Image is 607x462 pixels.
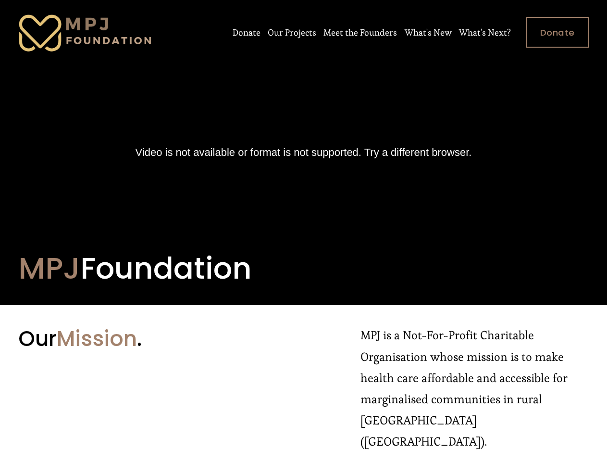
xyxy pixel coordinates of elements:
p: Video is not available or format is not supported. Try a different browser. [136,143,472,162]
span: MPJ [18,247,80,289]
img: MPJ Foundation [18,12,153,52]
span: Mission [57,324,137,353]
a: Donate [233,24,260,41]
h2: Our . [18,325,296,353]
p: MPJ is a Not-For-Profit Charitable Organisation whose mission is to make health care affordable a... [360,325,589,452]
a: Donate [526,17,589,48]
a: Our Projects [268,24,316,41]
a: What's New [405,24,452,41]
a: Meet the Founders [323,24,397,41]
h1: Foundation [18,250,446,287]
a: What's Next? [459,24,511,41]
